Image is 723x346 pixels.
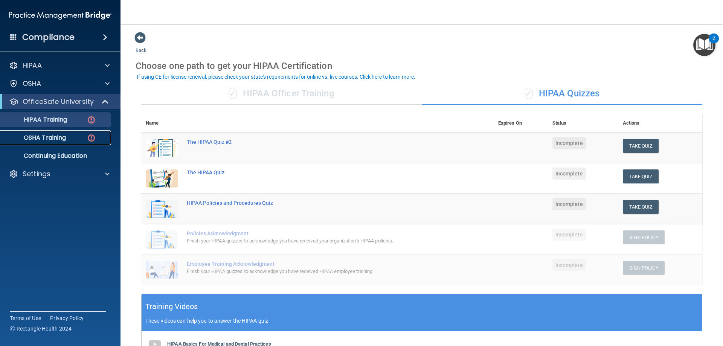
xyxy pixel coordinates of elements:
p: OSHA [23,79,41,88]
th: Status [548,114,618,133]
img: danger-circle.6113f641.png [87,133,96,143]
a: Back [136,38,146,53]
div: The HIPAA Quiz #2 [187,139,456,145]
p: These videos can help you to answer the HIPAA quiz [145,318,698,324]
p: Settings [23,169,50,178]
div: Choose one path to get your HIPAA Certification [136,55,708,77]
a: OfficeSafe University [9,97,109,106]
a: HIPAA [9,61,110,70]
div: If using CE for license renewal, please check your state's requirements for online vs. live cours... [137,74,415,79]
button: If using CE for license renewal, please check your state's requirements for online vs. live cours... [136,73,416,81]
p: Continuing Education [5,152,108,160]
th: Expires On [494,114,548,133]
p: HIPAA [23,61,42,70]
span: Incomplete [552,137,586,149]
button: Sign Policy [623,261,665,275]
div: The HIPAA Quiz [187,169,456,175]
button: Sign Policy [623,230,665,244]
div: Finish your HIPAA quizzes to acknowledge you have received your organization’s HIPAA policies. [187,236,456,245]
p: OfficeSafe University [23,97,94,106]
span: ✓ [525,88,533,99]
th: Name [141,114,182,133]
p: OSHA Training [5,134,66,142]
button: Take Quiz [623,169,659,183]
div: HIPAA Quizzes [422,82,702,105]
img: PMB logo [9,8,111,23]
span: ✓ [229,88,237,99]
button: Take Quiz [623,139,659,153]
button: Take Quiz [623,200,659,214]
h4: Compliance [22,32,75,43]
span: Incomplete [552,229,586,241]
img: danger-circle.6113f641.png [87,115,96,125]
span: Incomplete [552,259,586,271]
div: Policies Acknowledgment [187,230,456,236]
p: HIPAA Training [5,116,67,123]
a: Settings [9,169,110,178]
div: Finish your HIPAA quizzes to acknowledge you have received HIPAA employee training. [187,267,456,276]
div: HIPAA Officer Training [141,82,422,105]
h5: Training Videos [145,300,198,313]
div: Employee Training Acknowledgment [187,261,456,267]
span: Ⓒ Rectangle Health 2024 [10,325,72,332]
button: Open Resource Center, 2 new notifications [693,34,715,56]
a: Privacy Policy [50,314,84,322]
span: Incomplete [552,198,586,210]
div: 2 [712,38,715,48]
a: Terms of Use [10,314,41,322]
span: Incomplete [552,168,586,180]
a: OSHA [9,79,110,88]
div: HIPAA Policies and Procedures Quiz [187,200,456,206]
th: Actions [618,114,702,133]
